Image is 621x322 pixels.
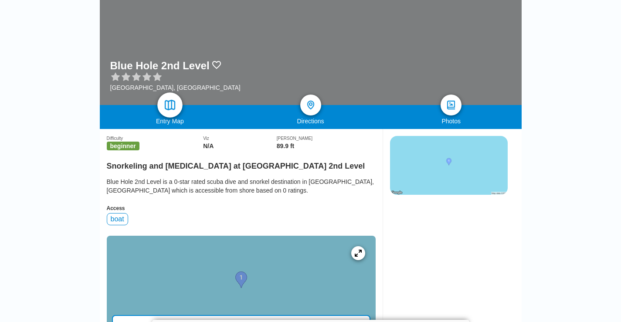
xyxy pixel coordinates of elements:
[277,136,376,141] div: [PERSON_NAME]
[446,100,456,110] img: photos
[203,142,277,149] div: N/A
[163,99,176,112] img: map
[305,100,316,110] img: directions
[157,92,183,118] a: map
[107,205,376,211] div: Access
[100,118,241,125] div: Entry Map
[107,177,376,195] div: Blue Hole 2nd Level is a 0-star rated scuba dive and snorkel destination in [GEOGRAPHIC_DATA], [G...
[110,84,241,91] div: [GEOGRAPHIC_DATA], [GEOGRAPHIC_DATA]
[203,136,277,141] div: Viz
[107,156,376,171] h2: Snorkeling and [MEDICAL_DATA] at [GEOGRAPHIC_DATA] 2nd Level
[240,118,381,125] div: Directions
[390,136,508,195] img: staticmap
[110,60,210,72] h1: Blue Hole 2nd Level
[107,136,204,141] div: Difficulty
[390,203,507,312] iframe: Advertisement
[107,142,139,150] span: beginner
[441,95,462,115] a: photos
[277,142,376,149] div: 89.9 ft
[381,118,522,125] div: Photos
[107,213,128,225] div: boat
